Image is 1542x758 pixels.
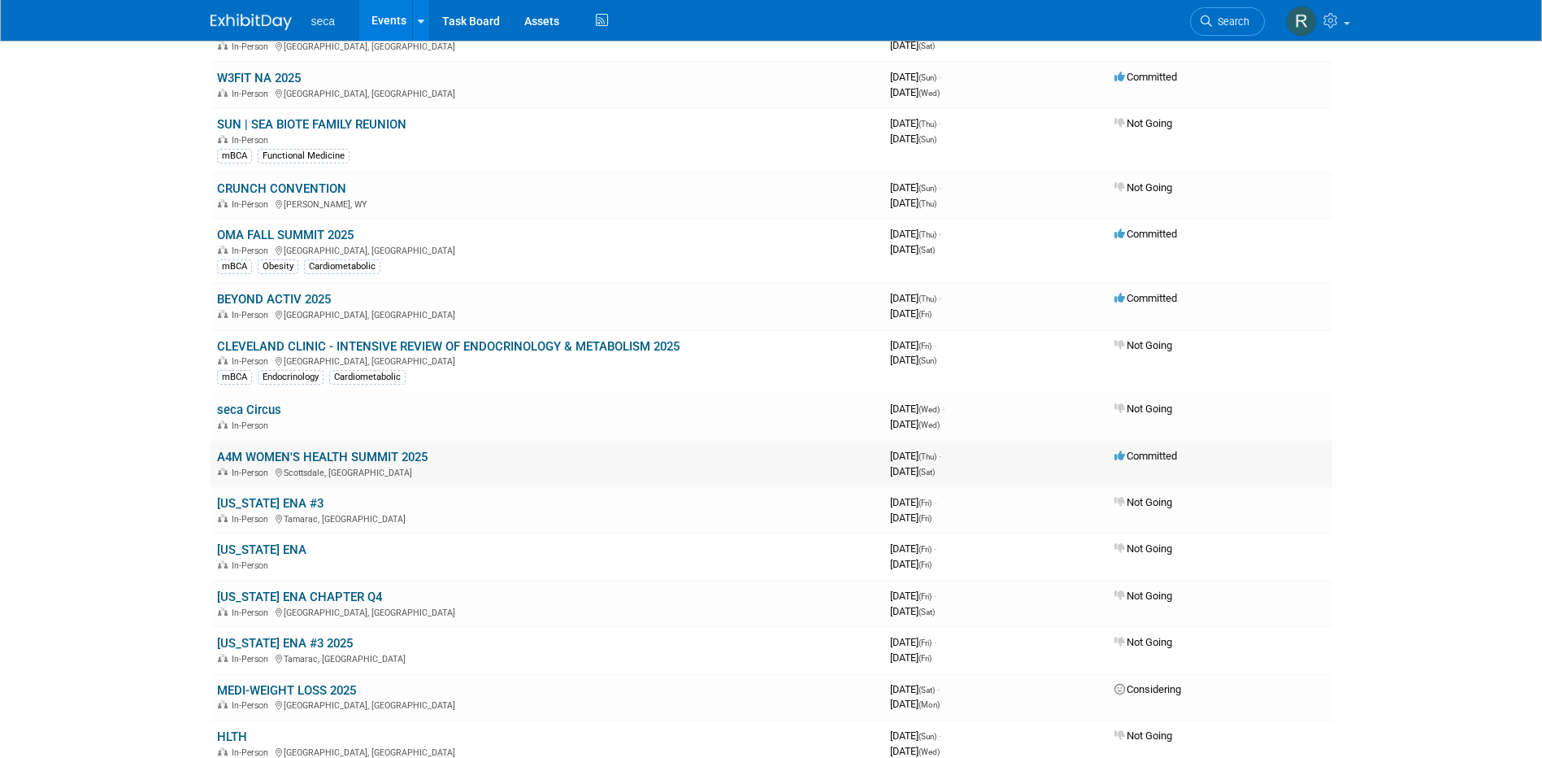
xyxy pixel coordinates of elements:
[919,246,935,255] span: (Sat)
[890,243,935,255] span: [DATE]
[329,370,406,385] div: Cardiometabolic
[217,228,354,242] a: OMA FALL SUMMIT 2025
[890,307,932,320] span: [DATE]
[217,86,877,99] div: [GEOGRAPHIC_DATA], [GEOGRAPHIC_DATA]
[919,747,940,756] span: (Wed)
[919,608,935,616] span: (Sat)
[919,700,940,709] span: (Mon)
[232,560,273,571] span: In-Person
[919,230,936,239] span: (Thu)
[217,636,353,651] a: [US_STATE] ENA #3 2025
[1114,450,1177,462] span: Committed
[1114,117,1172,129] span: Not Going
[232,747,273,758] span: In-Person
[1114,181,1172,194] span: Not Going
[919,638,932,647] span: (Fri)
[232,700,273,711] span: In-Person
[939,228,941,240] span: -
[304,259,380,274] div: Cardiometabolic
[218,89,228,97] img: In-Person Event
[217,730,247,744] a: HLTH
[1114,339,1172,351] span: Not Going
[937,683,940,695] span: -
[258,259,298,274] div: Obesity
[217,243,877,256] div: [GEOGRAPHIC_DATA], [GEOGRAPHIC_DATA]
[919,294,936,303] span: (Thu)
[232,356,273,367] span: In-Person
[218,468,228,476] img: In-Person Event
[217,605,877,618] div: [GEOGRAPHIC_DATA], [GEOGRAPHIC_DATA]
[1114,590,1172,602] span: Not Going
[890,636,936,648] span: [DATE]
[919,41,935,50] span: (Sat)
[217,307,877,320] div: [GEOGRAPHIC_DATA], [GEOGRAPHIC_DATA]
[919,452,936,461] span: (Thu)
[232,514,273,525] span: In-Person
[1114,542,1172,555] span: Not Going
[1286,6,1317,37] img: Rachel Jordan
[890,465,935,477] span: [DATE]
[934,496,936,508] span: -
[919,120,936,129] span: (Thu)
[939,181,941,194] span: -
[890,512,932,524] span: [DATE]
[232,654,273,664] span: In-Person
[217,542,306,557] a: [US_STATE] ENA
[217,370,252,385] div: mBCA
[939,117,941,129] span: -
[934,339,936,351] span: -
[232,310,273,320] span: In-Person
[890,698,940,710] span: [DATE]
[890,117,941,129] span: [DATE]
[919,514,932,523] span: (Fri)
[217,590,382,604] a: [US_STATE] ENA CHAPTER Q4
[218,747,228,756] img: In-Person Event
[218,41,228,50] img: In-Person Event
[232,89,273,99] span: In-Person
[1114,496,1172,508] span: Not Going
[890,605,935,617] span: [DATE]
[211,14,292,30] img: ExhibitDay
[919,342,932,351] span: (Fri)
[919,545,932,554] span: (Fri)
[217,698,877,711] div: [GEOGRAPHIC_DATA], [GEOGRAPHIC_DATA]
[232,608,273,618] span: In-Person
[217,117,406,132] a: SUN | SEA BIOTE FAMILY REUNION
[919,560,932,569] span: (Fri)
[218,700,228,708] img: In-Person Event
[1114,71,1177,83] span: Committed
[919,592,932,601] span: (Fri)
[890,683,940,695] span: [DATE]
[217,292,331,307] a: BEYOND ACTIV 2025
[919,73,936,82] span: (Sun)
[890,542,936,555] span: [DATE]
[218,246,228,254] img: In-Person Event
[890,354,936,366] span: [DATE]
[218,608,228,616] img: In-Person Event
[218,654,228,662] img: In-Person Event
[890,496,936,508] span: [DATE]
[919,686,935,695] span: (Sat)
[890,339,936,351] span: [DATE]
[232,246,273,256] span: In-Person
[258,149,350,163] div: Functional Medicine
[258,370,324,385] div: Endocrinology
[919,499,932,508] span: (Fri)
[1114,292,1177,304] span: Committed
[919,199,936,208] span: (Thu)
[939,292,941,304] span: -
[217,403,281,417] a: seca Circus
[217,354,877,367] div: [GEOGRAPHIC_DATA], [GEOGRAPHIC_DATA]
[890,590,936,602] span: [DATE]
[217,651,877,664] div: Tamarac, [GEOGRAPHIC_DATA]
[919,135,936,144] span: (Sun)
[217,450,428,464] a: A4M WOMEN'S HEALTH SUMMIT 2025
[890,71,941,83] span: [DATE]
[942,403,945,415] span: -
[218,199,228,207] img: In-Person Event
[919,420,940,429] span: (Wed)
[890,39,935,51] span: [DATE]
[934,636,936,648] span: -
[217,496,324,511] a: [US_STATE] ENA #3
[217,39,877,52] div: [GEOGRAPHIC_DATA], [GEOGRAPHIC_DATA]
